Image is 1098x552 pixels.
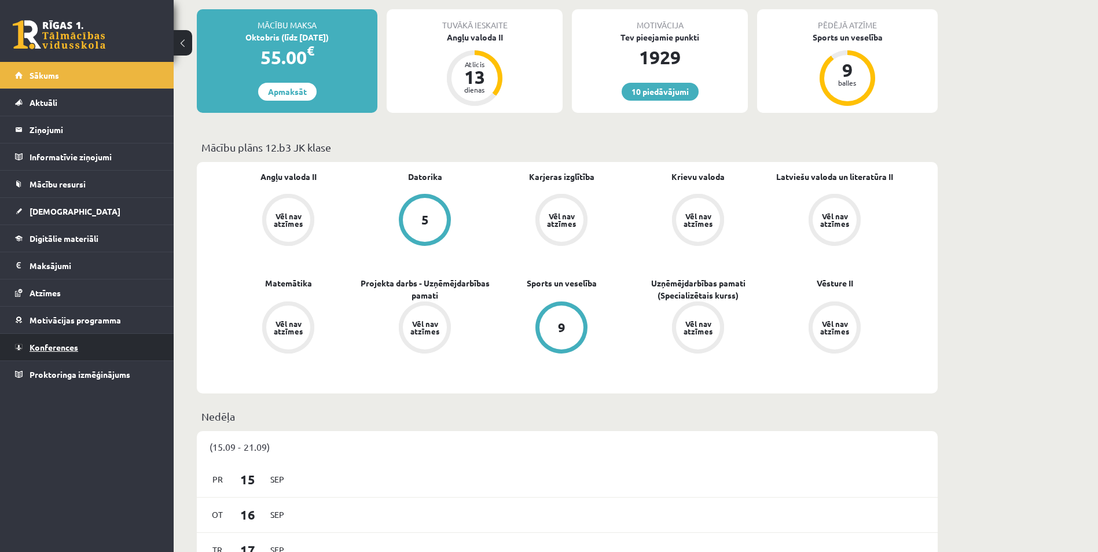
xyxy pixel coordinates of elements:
[30,288,61,298] span: Atzīmes
[265,277,312,289] a: Matemātika
[265,470,289,488] span: Sep
[197,43,377,71] div: 55.00
[818,212,851,227] div: Vēl nav atzīmes
[15,361,159,388] a: Proktoringa izmēģinājums
[757,9,938,31] div: Pēdējā atzīme
[630,301,766,356] a: Vēl nav atzīmes
[30,369,130,380] span: Proktoringa izmēģinājums
[15,198,159,225] a: [DEMOGRAPHIC_DATA]
[409,320,441,335] div: Vēl nav atzīmes
[15,334,159,360] a: Konferences
[682,320,714,335] div: Vēl nav atzīmes
[387,31,563,108] a: Angļu valoda II Atlicis 13 dienas
[818,320,851,335] div: Vēl nav atzīmes
[15,89,159,116] a: Aktuāli
[630,194,766,248] a: Vēl nav atzīmes
[830,79,865,86] div: balles
[30,179,86,189] span: Mācību resursi
[197,31,377,43] div: Oktobris (līdz [DATE])
[205,506,230,524] span: Ot
[15,307,159,333] a: Motivācijas programma
[230,505,266,524] span: 16
[830,61,865,79] div: 9
[197,9,377,31] div: Mācību maksa
[757,31,938,108] a: Sports un veselība 9 balles
[457,61,492,68] div: Atlicis
[15,116,159,143] a: Ziņojumi
[220,301,357,356] a: Vēl nav atzīmes
[357,194,493,248] a: 5
[15,171,159,197] a: Mācību resursi
[30,315,121,325] span: Motivācijas programma
[15,252,159,279] a: Maksājumi
[682,212,714,227] div: Vēl nav atzīmes
[258,83,317,101] a: Apmaksāt
[408,171,442,183] a: Datorika
[197,431,938,462] div: (15.09 - 21.09)
[527,277,597,289] a: Sports un veselība
[457,68,492,86] div: 13
[817,277,853,289] a: Vēsture II
[357,277,493,301] a: Projekta darbs - Uzņēmējdarbības pamati
[572,9,748,31] div: Motivācija
[15,62,159,89] a: Sākums
[30,70,59,80] span: Sākums
[30,116,159,143] legend: Ziņojumi
[201,139,933,155] p: Mācību plāns 12.b3 JK klase
[387,9,563,31] div: Tuvākā ieskaite
[630,277,766,301] a: Uzņēmējdarbības pamati (Specializētais kurss)
[493,301,630,356] a: 9
[529,171,594,183] a: Karjeras izglītība
[30,97,57,108] span: Aktuāli
[572,31,748,43] div: Tev pieejamie punkti
[15,279,159,306] a: Atzīmes
[622,83,699,101] a: 10 piedāvājumi
[776,171,893,183] a: Latviešu valoda un literatūra II
[230,470,266,489] span: 15
[272,212,304,227] div: Vēl nav atzīmes
[307,42,314,59] span: €
[30,233,98,244] span: Digitālie materiāli
[13,20,105,49] a: Rīgas 1. Tālmācības vidusskola
[30,143,159,170] legend: Informatīvie ziņojumi
[15,143,159,170] a: Informatīvie ziņojumi
[572,43,748,71] div: 1929
[757,31,938,43] div: Sports un veselība
[30,252,159,279] legend: Maksājumi
[545,212,578,227] div: Vēl nav atzīmes
[457,86,492,93] div: dienas
[201,409,933,424] p: Nedēļa
[272,320,304,335] div: Vēl nav atzīmes
[421,214,429,226] div: 5
[558,321,565,334] div: 9
[30,206,120,216] span: [DEMOGRAPHIC_DATA]
[671,171,725,183] a: Krievu valoda
[260,171,317,183] a: Angļu valoda II
[205,470,230,488] span: Pr
[493,194,630,248] a: Vēl nav atzīmes
[766,301,903,356] a: Vēl nav atzīmes
[30,342,78,352] span: Konferences
[220,194,357,248] a: Vēl nav atzīmes
[265,506,289,524] span: Sep
[357,301,493,356] a: Vēl nav atzīmes
[15,225,159,252] a: Digitālie materiāli
[766,194,903,248] a: Vēl nav atzīmes
[387,31,563,43] div: Angļu valoda II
